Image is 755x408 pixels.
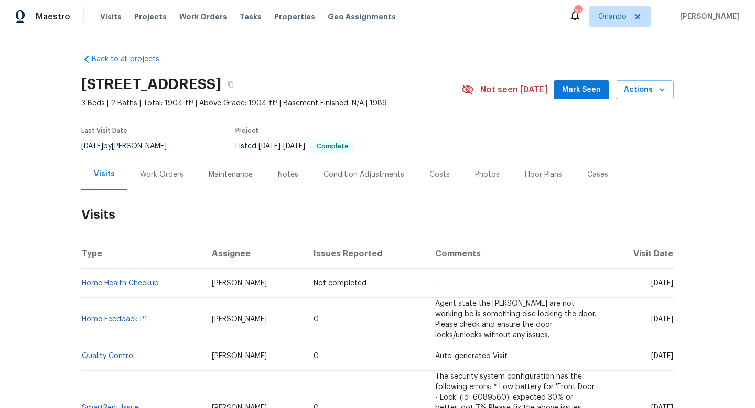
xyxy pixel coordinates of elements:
[82,352,135,360] a: Quality Control
[314,280,366,287] span: Not completed
[82,316,147,323] a: Home Feedback P1
[616,80,674,100] button: Actions
[562,83,601,96] span: Mark Seen
[81,54,182,65] a: Back to all projects
[81,143,103,150] span: [DATE]
[100,12,122,22] span: Visits
[283,143,305,150] span: [DATE]
[235,127,258,134] span: Project
[221,75,240,94] button: Copy Address
[203,239,306,269] th: Assignee
[212,352,267,360] span: [PERSON_NAME]
[314,352,319,360] span: 0
[134,12,167,22] span: Projects
[435,352,508,360] span: Auto-generated Visit
[140,169,184,180] div: Work Orders
[651,316,673,323] span: [DATE]
[323,169,404,180] div: Condition Adjustments
[212,280,267,287] span: [PERSON_NAME]
[81,190,674,239] h2: Visits
[240,13,262,20] span: Tasks
[651,352,673,360] span: [DATE]
[81,127,127,134] span: Last Visit Date
[554,80,609,100] button: Mark Seen
[480,84,547,95] span: Not seen [DATE]
[314,316,319,323] span: 0
[305,239,426,269] th: Issues Reported
[328,12,396,22] span: Geo Assignments
[525,169,562,180] div: Floor Plans
[258,143,305,150] span: -
[435,280,438,287] span: -
[587,169,608,180] div: Cases
[435,300,596,339] span: Agent state the [PERSON_NAME] are not working bc is something else locking the door. Please check...
[598,12,627,22] span: Orlando
[179,12,227,22] span: Work Orders
[427,239,605,269] th: Comments
[624,83,665,96] span: Actions
[605,239,674,269] th: Visit Date
[258,143,281,150] span: [DATE]
[475,169,500,180] div: Photos
[278,169,298,180] div: Notes
[212,316,267,323] span: [PERSON_NAME]
[274,12,315,22] span: Properties
[574,6,581,17] div: 37
[209,169,253,180] div: Maintenance
[676,12,739,22] span: [PERSON_NAME]
[312,143,353,149] span: Complete
[94,169,115,179] div: Visits
[651,280,673,287] span: [DATE]
[429,169,450,180] div: Costs
[82,280,159,287] a: Home Health Checkup
[81,140,179,153] div: by [PERSON_NAME]
[235,143,354,150] span: Listed
[81,239,203,269] th: Type
[81,79,221,90] h2: [STREET_ADDRESS]
[36,12,70,22] span: Maestro
[81,98,461,109] span: 3 Beds | 2 Baths | Total: 1904 ft² | Above Grade: 1904 ft² | Basement Finished: N/A | 1989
